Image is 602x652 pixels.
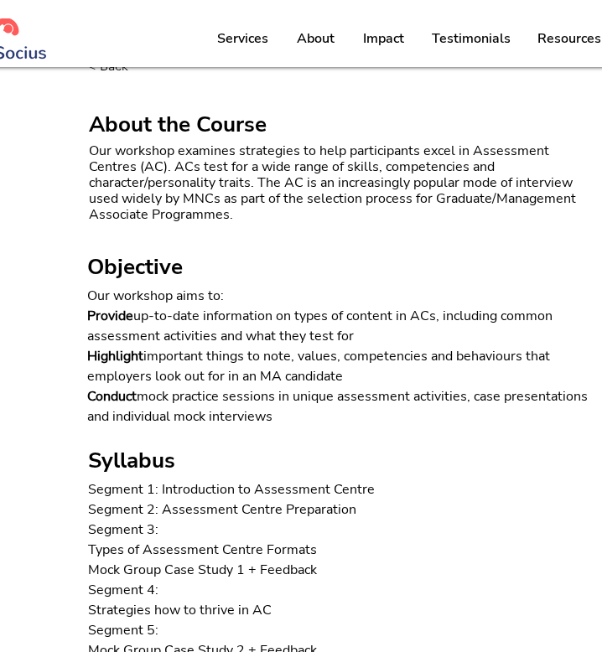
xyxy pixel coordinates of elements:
[88,520,158,539] span: Segment 3:
[423,18,519,60] p: Testimonials
[87,287,224,305] span: Our workshop aims to:
[87,252,183,282] span: Objective
[88,581,158,599] span: Segment 4:
[87,347,143,365] span: Highlight
[88,500,356,519] span: Segment 2: Assessment Centre Preparation
[209,18,277,60] p: Services
[89,110,267,139] span: About the Course
[87,387,591,426] span: mock practice sessions in unique assessment activities, case presentations and individual mock in...
[88,541,317,559] span: Types of Assessment Centre Formats
[282,18,348,60] a: About
[288,18,343,60] p: About
[203,18,282,60] a: Services
[88,446,175,475] span: Syllabus
[89,142,579,225] span: Our workshop examines strategies to help participants excel in Assessment Centres (AC). ACs test ...
[88,561,317,579] span: Mock Group Case Study 1 + Feedback
[355,18,413,60] p: Impact
[88,480,375,499] span: Segment 1: Introduction to Assessment Centre
[87,307,556,345] span: up-to-date information on types of content in ACs, including common assessment activities and wha...
[88,601,272,619] span: Strategies how to thrive in AC
[87,347,553,386] span: important things to note, values, competencies and behaviours that employers look out for in an M...
[87,387,137,406] span: Conduct
[87,307,133,325] span: Provide
[88,621,158,639] span: Segment 5:
[418,18,523,60] a: Testimonials
[348,18,418,60] a: Impact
